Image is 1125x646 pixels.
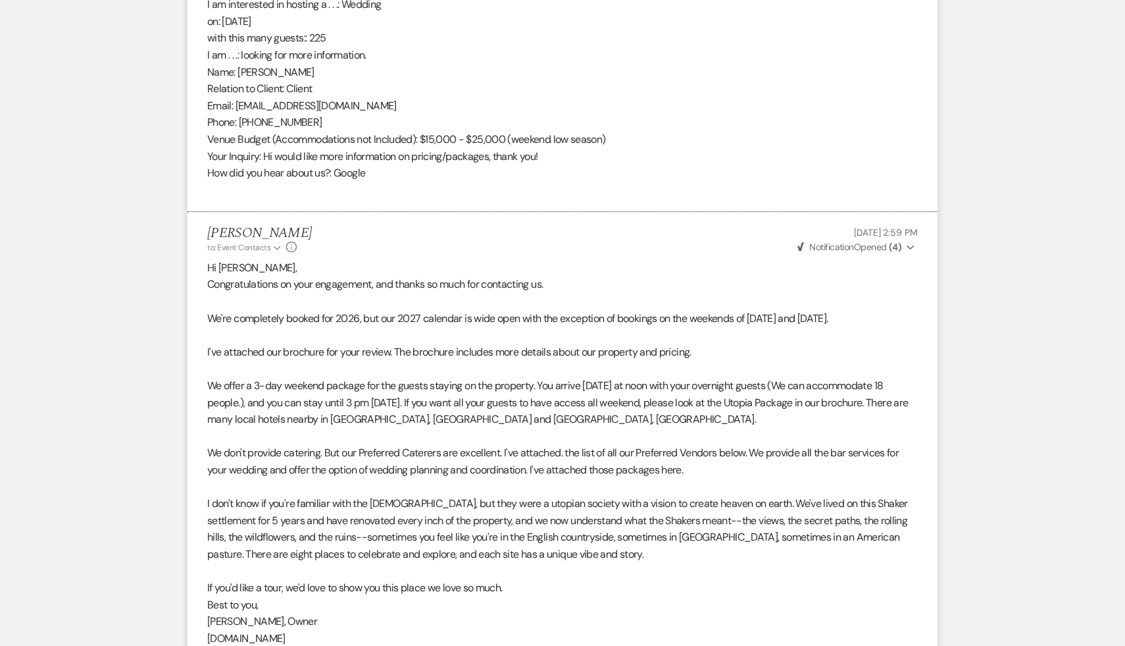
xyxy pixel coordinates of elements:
p: Hi [PERSON_NAME], [207,259,918,277]
span: We offer a 3-day weekend package for the guests staying on the property. You arrive [DATE] at noo... [207,379,908,426]
button: to: Event Contacts [207,242,283,254]
p: [PERSON_NAME], Owner [207,613,918,630]
span: Opened [797,241,901,253]
p: If you'd like a tour, we'd love to show you this place we love so much. [207,579,918,597]
span: Notification [809,241,853,253]
span: [DATE] 2:59 PM [854,227,918,238]
p: We don't provide catering. But our Preferred Caterers are excellent. I've attached. the list of a... [207,444,918,478]
h5: [PERSON_NAME] [207,225,312,242]
strong: ( 4 ) [889,241,901,253]
p: Congratulations on your engagement, and thanks so much for contacting us. [207,276,918,293]
span: to: Event Contacts [207,242,270,253]
button: NotificationOpened (4) [795,240,918,254]
span: I don't know if you're familiar with the [DEMOGRAPHIC_DATA], but they were a utopian society with... [207,497,908,561]
p: Best to you, [207,597,918,614]
p: I've attached our brochure for your review. The brochure includes more details about our property... [207,344,918,361]
p: We're completely booked for 2026, but our 2027 calendar is wide open with the exception of bookin... [207,310,918,327]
